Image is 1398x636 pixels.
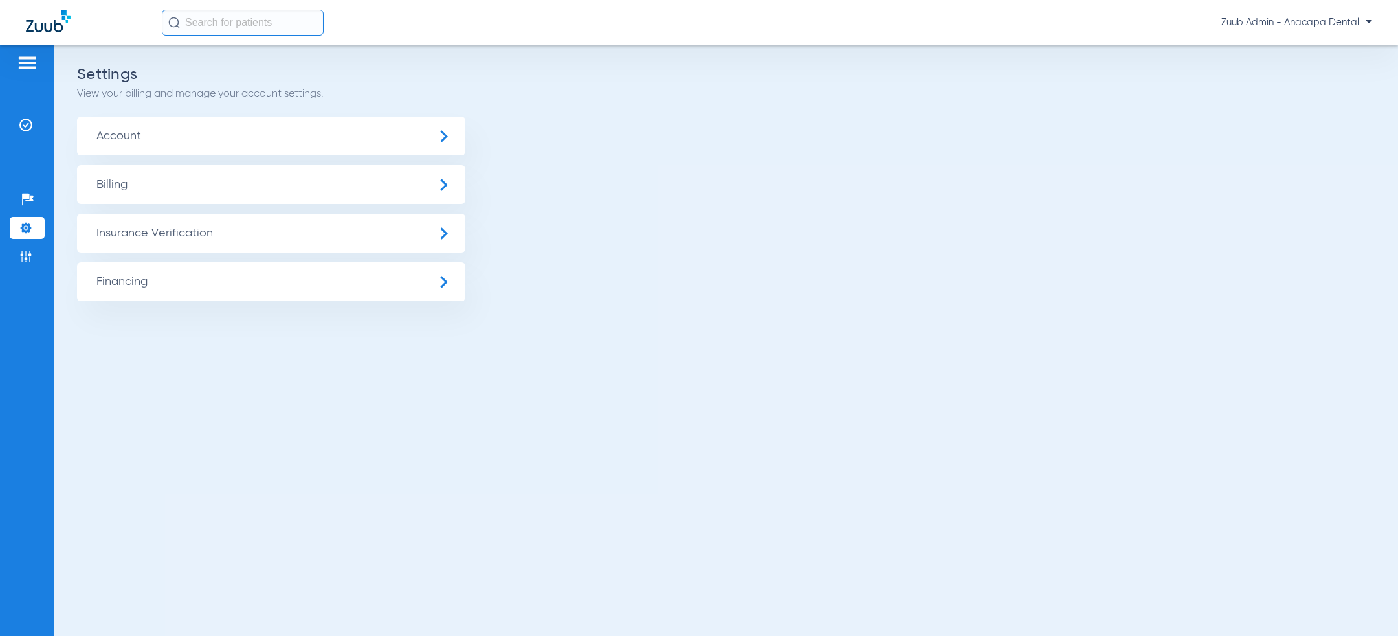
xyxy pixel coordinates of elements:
img: Zuub Logo [26,10,71,32]
p: View your billing and manage your account settings. [77,87,1375,100]
span: Financing [77,262,465,301]
iframe: Chat Widget [1333,574,1398,636]
input: Search for patients [162,10,324,36]
img: Search Icon [168,17,180,28]
span: Billing [77,165,465,204]
span: Insurance Verification [77,214,465,253]
span: Account [77,117,465,155]
span: Zuub Admin - Anacapa Dental [1221,16,1372,29]
img: hamburger-icon [17,55,38,71]
h2: Settings [77,68,1375,81]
